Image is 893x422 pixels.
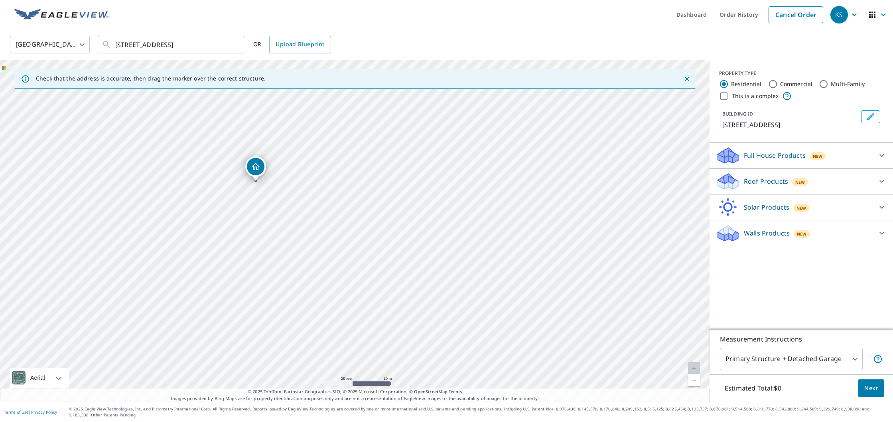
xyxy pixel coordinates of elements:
span: Upload Blueprint [276,39,324,49]
a: OpenStreetMap [414,389,447,395]
label: Commercial [780,80,813,88]
button: Edit building 1 [861,110,880,123]
span: New [797,231,806,237]
span: New [796,205,806,211]
p: [STREET_ADDRESS] [722,120,858,130]
a: Upload Blueprint [269,36,331,53]
div: Full House ProductsNew [716,146,887,165]
span: Next [864,383,878,393]
button: Close [682,74,692,84]
p: Roof Products [744,177,788,186]
button: Next [858,379,884,397]
p: © 2025 Eagle View Technologies, Inc. and Pictometry International Corp. All Rights Reserved. Repo... [69,406,889,418]
span: New [813,153,822,159]
label: Multi-Family [831,80,865,88]
div: Roof ProductsNew [716,172,887,191]
div: [GEOGRAPHIC_DATA] [10,33,90,56]
a: Cancel Order [769,6,823,23]
a: Terms [449,389,462,395]
div: Solar ProductsNew [716,198,887,217]
a: Terms of Use [4,409,29,415]
div: OR [253,36,331,53]
a: Current Level 20, Zoom In Disabled [688,362,700,374]
label: This is a complex [732,92,779,100]
p: | [4,410,57,414]
p: Full House Products [744,151,806,160]
p: Solar Products [744,202,789,212]
a: Privacy Policy [31,409,57,415]
div: Walls ProductsNew [716,224,887,243]
p: BUILDING ID [722,110,753,117]
div: Primary Structure + Detached Garage [720,348,863,370]
div: KS [830,6,848,24]
input: Search by address or latitude-longitude [115,33,229,56]
span: New [795,179,805,185]
a: Current Level 20, Zoom Out [688,374,700,386]
p: Estimated Total: $0 [718,379,788,397]
div: Dropped pin, building 1, Residential property, 1517 Walnut St Helena, MT 59601 [245,156,266,181]
span: © 2025 TomTom, Earthstar Geographics SIO, © 2025 Microsoft Corporation, © [248,389,462,395]
div: Aerial [28,368,47,388]
p: Walls Products [744,228,790,238]
div: PROPERTY TYPE [719,70,883,77]
p: Check that the address is accurate, then drag the marker over the correct structure. [36,75,266,82]
span: Your report will include the primary structure and a detached garage if one exists. [873,354,883,364]
img: EV Logo [14,9,108,21]
div: Aerial [10,368,69,388]
label: Residential [731,80,762,88]
p: Measurement Instructions [720,334,883,344]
